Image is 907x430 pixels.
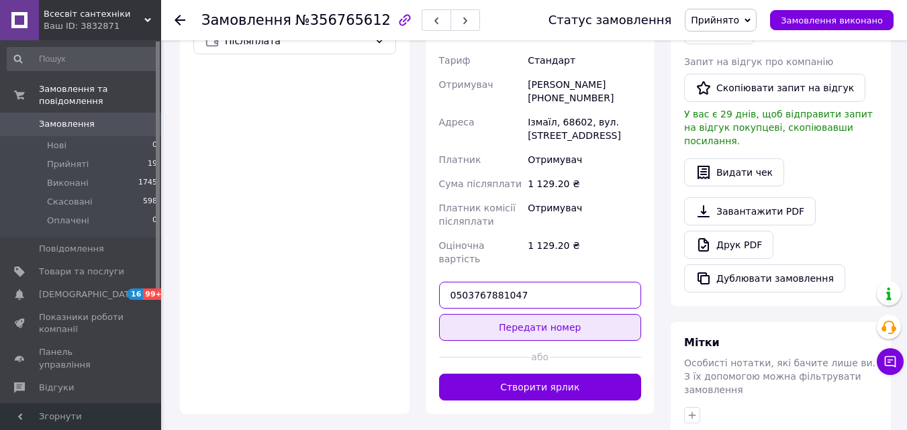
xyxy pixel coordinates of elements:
[684,336,720,349] span: Мітки
[39,83,161,107] span: Замовлення та повідомлення
[525,196,644,233] div: Отримувач
[684,197,816,225] a: Завантажити PDF
[148,158,157,170] span: 19
[47,177,89,189] span: Виконані
[781,15,883,25] span: Замовлення виконано
[439,374,642,400] button: Створити ярлик
[44,20,161,32] div: Ваш ID: 3832871
[143,288,165,300] span: 99+
[684,56,833,67] span: Запит на відгук про компанію
[152,215,157,227] span: 0
[44,8,144,20] span: Всесвіт сантехніки
[684,264,845,292] button: Дублювати замовлення
[439,314,642,341] button: Передати номер
[138,177,157,189] span: 1745
[525,172,644,196] div: 1 129.20 ₴
[39,243,104,255] span: Повідомлення
[439,117,475,127] span: Адреса
[439,55,471,66] span: Тариф
[152,140,157,152] span: 0
[39,118,95,130] span: Замовлення
[39,288,138,301] span: [DEMOGRAPHIC_DATA]
[47,158,89,170] span: Прийняті
[530,350,550,364] span: або
[201,12,291,28] span: Замовлення
[439,178,522,189] span: Сума післяплати
[525,148,644,172] div: Отримувач
[525,48,644,72] div: Стандарт
[439,79,493,90] span: Отримувач
[684,358,875,395] span: Особисті нотатки, які бачите лише ви. З їх допомогою можна фільтрувати замовлення
[439,240,485,264] span: Оціночна вартість
[439,154,481,165] span: Платник
[439,282,642,309] input: Номер експрес-накладної
[47,140,66,152] span: Нові
[39,266,124,278] span: Товари та послуги
[439,203,516,227] span: Платник комісії післяплати
[39,311,124,335] span: Показники роботи компанії
[47,215,89,227] span: Оплачені
[691,15,739,25] span: Прийнято
[548,13,672,27] div: Статус замовлення
[684,158,784,186] button: Видати чек
[295,12,391,28] span: №356765612
[175,13,185,27] div: Повернутися назад
[525,233,644,271] div: 1 129.20 ₴
[684,109,873,146] span: У вас є 29 днів, щоб відправити запит на відгук покупцеві, скопіювавши посилання.
[525,110,644,148] div: Ізмаїл, 68602, вул. [STREET_ADDRESS]
[877,348,904,375] button: Чат з покупцем
[7,47,158,71] input: Пошук
[684,74,865,102] button: Скопіювати запит на відгук
[39,346,124,370] span: Панель управління
[47,196,93,208] span: Скасовані
[143,196,157,208] span: 598
[39,382,74,394] span: Відгуки
[770,10,894,30] button: Замовлення виконано
[525,72,644,110] div: [PERSON_NAME] [PHONE_NUMBER]
[684,231,773,259] a: Друк PDF
[225,34,369,48] span: Післяплата
[128,288,143,300] span: 16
